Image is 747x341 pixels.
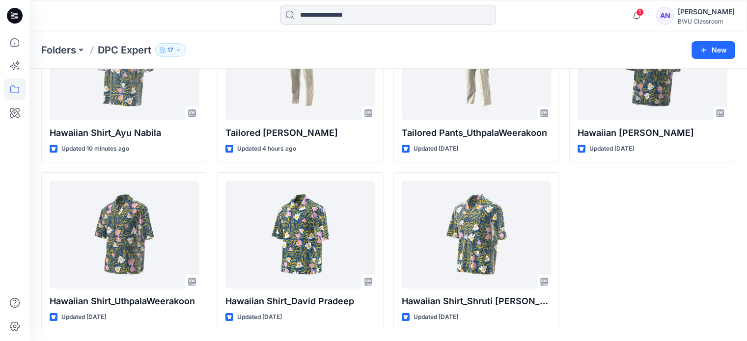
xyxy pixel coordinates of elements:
[61,312,106,322] p: Updated [DATE]
[678,6,735,18] div: [PERSON_NAME]
[225,294,375,308] p: Hawaiian Shirt_David Pradeep
[402,294,551,308] p: Hawaiian Shirt_Shruti [PERSON_NAME]
[414,312,458,322] p: Updated [DATE]
[414,144,458,154] p: Updated [DATE]
[678,18,735,25] div: BWU Classroom
[50,294,199,308] p: Hawaiian Shirt_UthpalaWeerakoon
[61,144,129,154] p: Updated 10 minutes ago
[237,312,282,322] p: Updated [DATE]
[656,7,674,25] div: AN
[636,8,644,16] span: 1
[589,144,634,154] p: Updated [DATE]
[225,126,375,140] p: Tailored [PERSON_NAME]
[167,45,173,55] p: 17
[692,41,735,59] button: New
[237,144,296,154] p: Updated 4 hours ago
[578,126,727,140] p: Hawaiian [PERSON_NAME]
[402,181,551,289] a: Hawaiian Shirt_Shruti Rathor
[50,181,199,289] a: Hawaiian Shirt_UthpalaWeerakoon
[98,43,151,57] p: DPC Expert
[225,181,375,289] a: Hawaiian Shirt_David Pradeep
[50,126,199,140] p: Hawaiian Shirt_Ayu Nabila
[41,43,76,57] a: Folders
[402,126,551,140] p: Tailored Pants_UthpalaWeerakoon
[155,43,186,57] button: 17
